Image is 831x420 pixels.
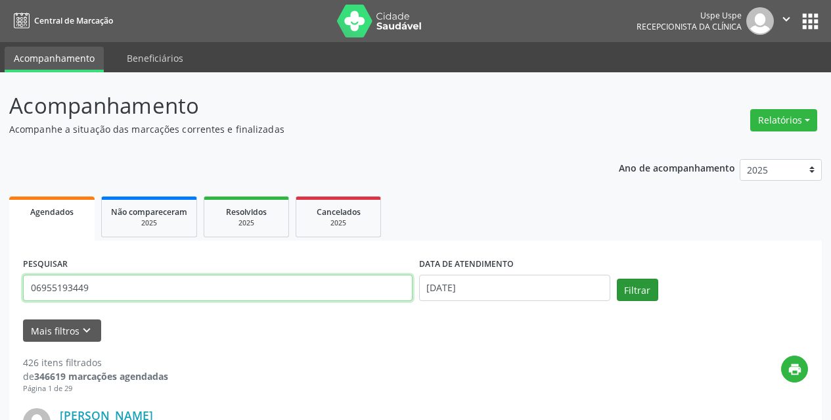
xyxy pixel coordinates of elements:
button: print [781,356,808,383]
i:  [779,12,794,26]
button: apps [799,10,822,33]
strong: 346619 marcações agendadas [34,370,168,383]
span: Central de Marcação [34,15,113,26]
div: 2025 [111,218,187,228]
div: Uspe Uspe [637,10,742,21]
div: de [23,369,168,383]
span: Recepcionista da clínica [637,21,742,32]
div: 426 itens filtrados [23,356,168,369]
a: Acompanhamento [5,47,104,72]
i: keyboard_arrow_down [79,323,94,338]
button: Filtrar [617,279,658,301]
i: print [788,362,802,377]
span: Não compareceram [111,206,187,218]
button:  [774,7,799,35]
button: Relatórios [750,109,817,131]
span: Agendados [30,206,74,218]
label: PESQUISAR [23,254,68,275]
div: 2025 [213,218,279,228]
input: Nome, código do beneficiário ou CPF [23,275,413,301]
p: Acompanhe a situação das marcações correntes e finalizadas [9,122,578,136]
div: Página 1 de 29 [23,383,168,394]
a: Beneficiários [118,47,192,70]
span: Resolvidos [226,206,267,218]
input: Selecione um intervalo [419,275,610,301]
button: Mais filtroskeyboard_arrow_down [23,319,101,342]
div: 2025 [305,218,371,228]
p: Acompanhamento [9,89,578,122]
label: DATA DE ATENDIMENTO [419,254,514,275]
img: img [746,7,774,35]
span: Cancelados [317,206,361,218]
a: Central de Marcação [9,10,113,32]
p: Ano de acompanhamento [619,159,735,175]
